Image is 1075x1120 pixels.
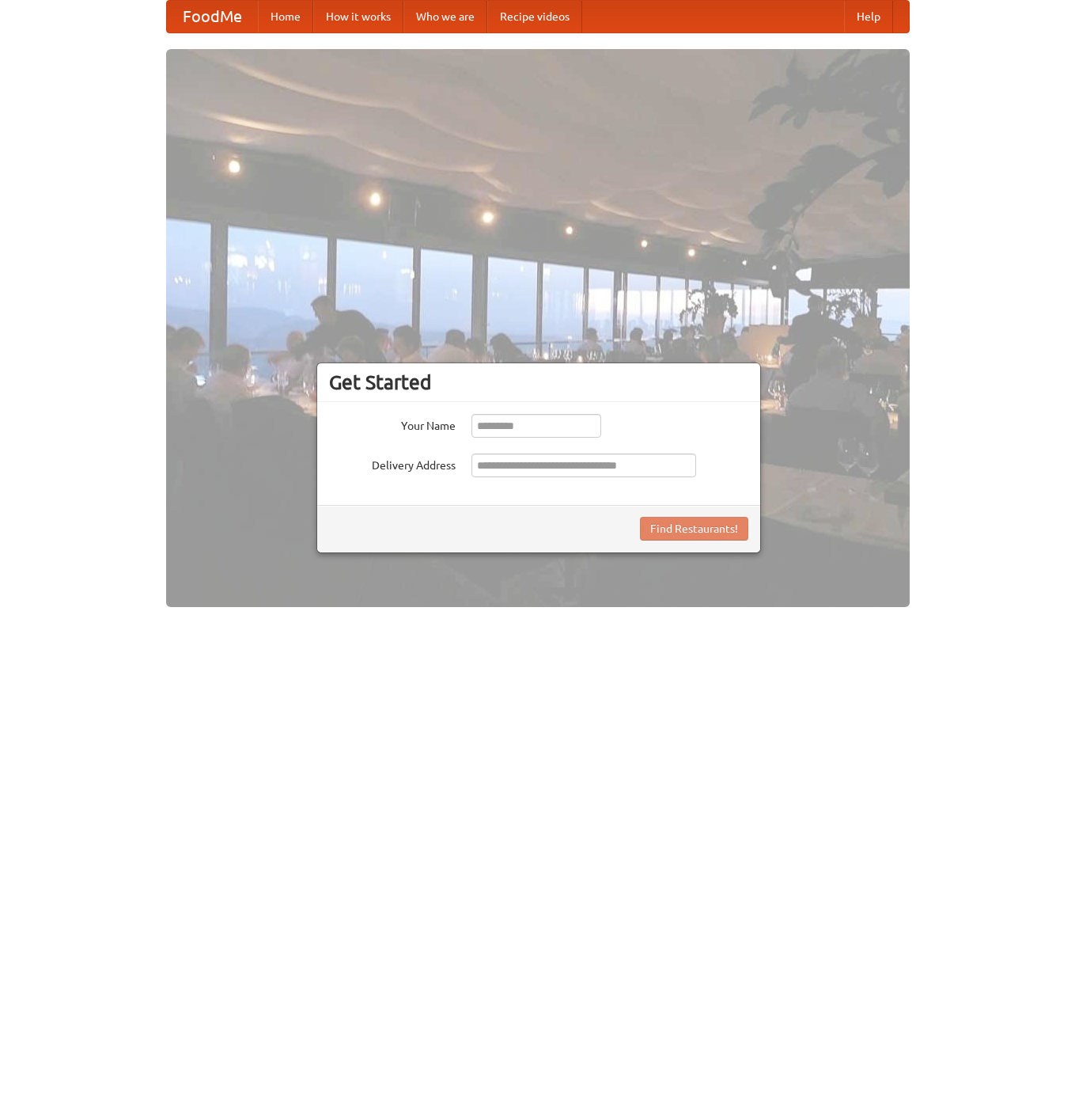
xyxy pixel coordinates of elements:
[640,517,748,541] button: Find Restaurants!
[167,1,258,32] a: FoodMe
[844,1,893,32] a: Help
[487,1,582,32] a: Recipe videos
[329,454,456,473] label: Delivery Address
[258,1,313,32] a: Home
[403,1,487,32] a: Who we are
[329,414,456,434] label: Your Name
[329,370,748,394] h3: Get Started
[313,1,403,32] a: How it works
